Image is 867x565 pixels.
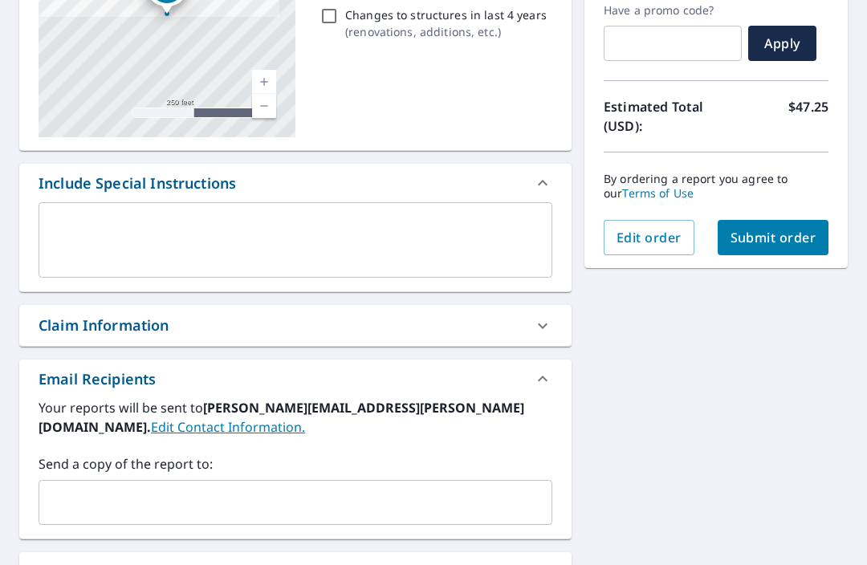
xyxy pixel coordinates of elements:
label: Your reports will be sent to [39,398,552,437]
div: Email Recipients [19,360,572,398]
span: Apply [761,35,804,52]
span: Submit order [731,229,816,246]
label: Have a promo code? [604,3,742,18]
label: Send a copy of the report to: [39,454,552,474]
div: Include Special Instructions [39,173,236,194]
div: Claim Information [39,315,169,336]
a: EditContactInfo [151,418,305,436]
div: Claim Information [19,305,572,346]
b: [PERSON_NAME][EMAIL_ADDRESS][PERSON_NAME][DOMAIN_NAME]. [39,399,524,436]
p: By ordering a report you agree to our [604,172,828,201]
button: Submit order [718,220,829,255]
p: $47.25 [788,97,828,136]
a: Current Level 17, Zoom In [252,70,276,94]
span: Edit order [617,229,682,246]
button: Apply [748,26,816,61]
button: Edit order [604,220,694,255]
p: Changes to structures in last 4 years [345,6,547,23]
div: Email Recipients [39,368,156,390]
a: Terms of Use [622,185,694,201]
a: Current Level 17, Zoom Out [252,94,276,118]
p: Estimated Total (USD): [604,97,716,136]
div: Include Special Instructions [19,164,572,202]
p: ( renovations, additions, etc. ) [345,23,547,40]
